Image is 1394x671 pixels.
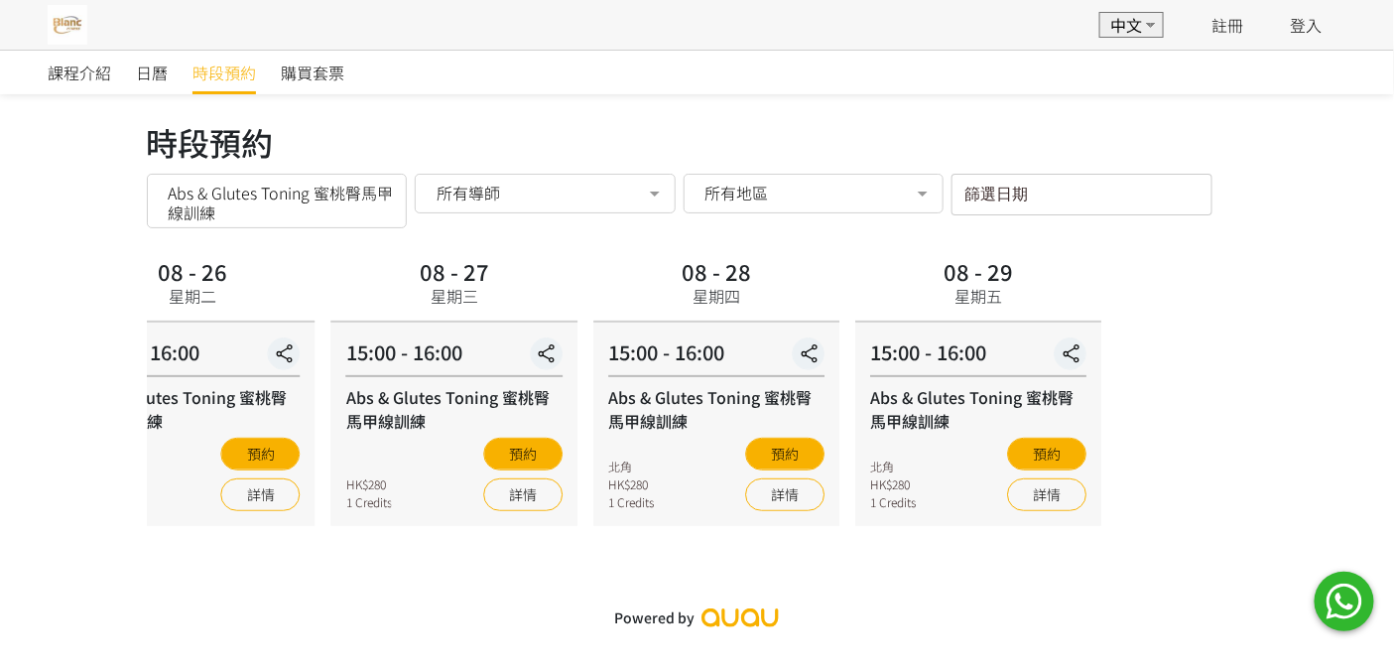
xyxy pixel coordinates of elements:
[346,337,563,377] div: 15:00 - 16:00
[608,493,654,511] div: 1 Credits
[483,478,563,511] a: 詳情
[745,478,824,511] a: 詳情
[608,385,824,433] div: Abs & Glutes Toning 蜜桃臀馬甲線訓練
[420,260,489,282] div: 08 - 27
[437,183,500,202] span: 所有導師
[705,183,769,202] span: 所有地區
[48,61,111,84] span: 課程介紹
[608,475,654,493] div: HK$280
[1008,478,1087,511] a: 詳情
[136,61,168,84] span: 日曆
[693,284,740,308] div: 星期四
[431,284,478,308] div: 星期三
[870,385,1086,433] div: Abs & Glutes Toning 蜜桃臀馬甲線訓練
[192,51,256,94] a: 時段預約
[870,493,916,511] div: 1 Credits
[870,458,916,475] div: 北角
[1291,13,1323,37] a: 登入
[346,475,392,493] div: HK$280
[608,458,654,475] div: 北角
[192,61,256,84] span: 時段預約
[221,438,301,470] button: 預約
[158,260,227,282] div: 08 - 26
[168,183,393,222] span: Abs & Glutes Toning 蜜桃臀馬甲線訓練
[945,260,1014,282] div: 08 - 29
[346,385,563,433] div: Abs & Glutes Toning 蜜桃臀馬甲線訓練
[1008,438,1087,470] button: 預約
[48,5,87,45] img: THgjIW9v0vP8FkcVPggNTCb1B0l2x6CQsFzpAQmc.jpg
[951,174,1212,215] input: 篩選日期
[870,475,916,493] div: HK$280
[281,51,344,94] a: 購買套票
[483,438,563,470] button: 預約
[281,61,344,84] span: 購買套票
[682,260,751,282] div: 08 - 28
[346,493,392,511] div: 1 Credits
[1211,13,1243,37] a: 註冊
[169,284,216,308] div: 星期二
[745,438,824,470] button: 預約
[870,337,1086,377] div: 15:00 - 16:00
[84,337,301,377] div: 15:00 - 16:00
[955,284,1003,308] div: 星期五
[608,337,824,377] div: 15:00 - 16:00
[136,51,168,94] a: 日曆
[84,385,301,433] div: Abs & Glutes Toning 蜜桃臀馬甲線訓練
[221,478,301,511] a: 詳情
[147,118,1248,166] div: 時段預約
[48,51,111,94] a: 課程介紹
